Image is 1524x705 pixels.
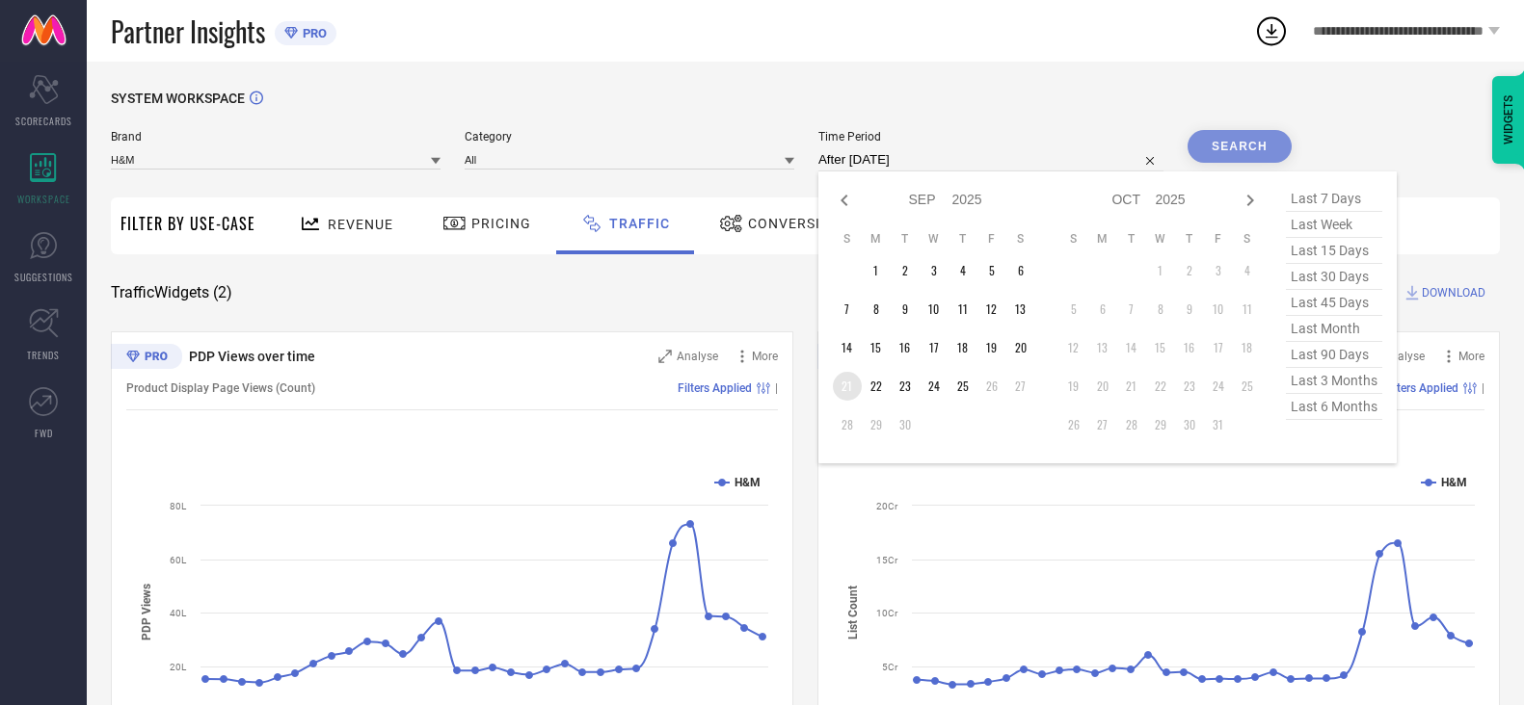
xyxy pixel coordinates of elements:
[1175,295,1204,324] td: Thu Oct 09 2025
[189,349,315,364] span: PDP Views over time
[862,231,891,247] th: Monday
[891,333,920,362] td: Tue Sep 16 2025
[17,192,70,206] span: WORKSPACE
[1286,186,1382,212] span: last 7 days
[170,555,187,565] text: 60L
[1117,372,1146,401] td: Tue Oct 21 2025
[1286,394,1382,420] span: last 6 months
[748,216,842,231] span: Conversion
[35,426,53,440] span: FWD
[111,344,182,373] div: Premium
[833,295,862,324] td: Sun Sep 07 2025
[1059,231,1088,247] th: Sunday
[1059,410,1088,439] td: Sun Oct 26 2025
[1286,264,1382,290] span: last 30 days
[949,295,977,324] td: Thu Sep 11 2025
[818,148,1163,171] input: Select time period
[1233,372,1262,401] td: Sat Oct 25 2025
[1204,333,1233,362] td: Fri Oct 17 2025
[1204,295,1233,324] td: Fri Oct 10 2025
[1204,372,1233,401] td: Fri Oct 24 2025
[1441,476,1467,489] text: H&M
[833,333,862,362] td: Sun Sep 14 2025
[1233,295,1262,324] td: Sat Oct 11 2025
[977,372,1006,401] td: Fri Sep 26 2025
[1088,231,1117,247] th: Monday
[891,295,920,324] td: Tue Sep 09 2025
[1059,295,1088,324] td: Sun Oct 05 2025
[1286,238,1382,264] span: last 15 days
[1286,290,1382,316] span: last 45 days
[1059,372,1088,401] td: Sun Oct 19 2025
[882,662,898,672] text: 5Cr
[1088,410,1117,439] td: Mon Oct 27 2025
[977,231,1006,247] th: Friday
[862,256,891,285] td: Mon Sep 01 2025
[1006,256,1035,285] td: Sat Sep 06 2025
[891,256,920,285] td: Tue Sep 02 2025
[328,217,393,232] span: Revenue
[1239,189,1262,212] div: Next month
[658,350,672,363] svg: Zoom
[862,333,891,362] td: Mon Sep 15 2025
[1117,410,1146,439] td: Tue Oct 28 2025
[949,372,977,401] td: Thu Sep 25 2025
[27,348,60,362] span: TRENDS
[862,410,891,439] td: Mon Sep 29 2025
[677,350,718,363] span: Analyse
[949,256,977,285] td: Thu Sep 04 2025
[1384,381,1458,395] span: Filters Applied
[1059,333,1088,362] td: Sun Oct 12 2025
[1006,295,1035,324] td: Sat Sep 13 2025
[833,410,862,439] td: Sun Sep 28 2025
[1117,295,1146,324] td: Tue Oct 07 2025
[120,212,255,235] span: Filter By Use-Case
[1482,381,1484,395] span: |
[1383,350,1425,363] span: Analyse
[920,372,949,401] td: Wed Sep 24 2025
[949,231,977,247] th: Thursday
[891,410,920,439] td: Tue Sep 30 2025
[111,130,441,144] span: Brand
[1006,333,1035,362] td: Sat Sep 20 2025
[111,91,245,106] span: SYSTEM WORKSPACE
[126,381,315,395] span: Product Display Page Views (Count)
[15,114,72,128] span: SCORECARDS
[1146,256,1175,285] td: Wed Oct 01 2025
[977,333,1006,362] td: Fri Sep 19 2025
[1175,231,1204,247] th: Thursday
[752,350,778,363] span: More
[678,381,752,395] span: Filters Applied
[1254,13,1289,48] div: Open download list
[170,608,187,618] text: 40L
[862,295,891,324] td: Mon Sep 08 2025
[862,372,891,401] td: Mon Sep 22 2025
[891,372,920,401] td: Tue Sep 23 2025
[876,555,898,565] text: 15Cr
[818,130,1163,144] span: Time Period
[170,501,187,511] text: 80L
[1175,410,1204,439] td: Thu Oct 30 2025
[920,256,949,285] td: Wed Sep 03 2025
[775,381,778,395] span: |
[609,216,670,231] span: Traffic
[1117,231,1146,247] th: Tuesday
[977,256,1006,285] td: Fri Sep 05 2025
[891,231,920,247] th: Tuesday
[465,130,794,144] span: Category
[298,26,327,40] span: PRO
[1006,372,1035,401] td: Sat Sep 27 2025
[920,231,949,247] th: Wednesday
[1146,372,1175,401] td: Wed Oct 22 2025
[1204,231,1233,247] th: Friday
[1286,342,1382,368] span: last 90 days
[846,586,860,640] tspan: List Count
[920,295,949,324] td: Wed Sep 10 2025
[920,333,949,362] td: Wed Sep 17 2025
[1146,231,1175,247] th: Wednesday
[876,608,898,618] text: 10Cr
[1233,333,1262,362] td: Sat Oct 18 2025
[1204,410,1233,439] td: Fri Oct 31 2025
[833,189,856,212] div: Previous month
[1146,295,1175,324] td: Wed Oct 08 2025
